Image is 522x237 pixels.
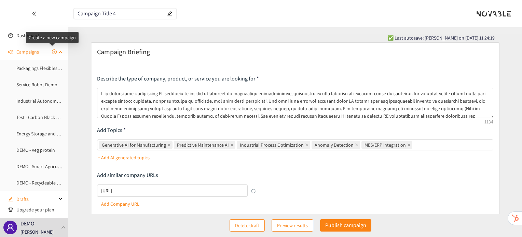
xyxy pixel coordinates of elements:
span: Preview results [277,222,308,229]
button: + Add AI generated topics [98,152,150,163]
p: + Add Company URL [98,200,139,208]
a: DEMO - Veg protein [16,147,55,153]
div: Create a new campaign [26,32,79,43]
a: Service Robot Demo [16,82,57,88]
h2: Campaign Briefing [97,47,150,57]
span: MES/ERP integration [365,141,406,149]
p: Add Topics [97,127,493,134]
span: Anomaly Detection [315,141,354,149]
p: Add similar company URLs [97,172,256,179]
button: + Add Company URL [98,198,139,209]
span: double-left [32,11,37,16]
span: sound [8,49,13,54]
span: edit [167,11,173,16]
button: Delete draft [230,219,265,232]
span: close [407,143,411,147]
a: Test - Carbon Black Concrete [16,114,74,120]
span: Campaigns [16,45,39,59]
span: Delete draft [235,222,259,229]
span: Anomaly Detection [312,141,360,149]
a: DEMO - Recycleable Packaging [16,180,77,186]
span: user [6,223,14,232]
span: Predictive Maintenance AI [177,141,229,149]
span: Drafts [16,192,57,206]
span: edit [8,197,13,202]
input: lookalikes url [97,184,247,197]
span: Upgrade your plan [16,203,63,217]
div: Campaign Briefing [97,47,493,57]
span: trophy [8,207,13,212]
p: Publish campaign [325,221,366,229]
span: close [355,143,358,147]
span: Generative AI for Manufacturing [99,141,173,149]
span: Industrial Process Optimization [240,141,304,149]
input: Generative AI for ManufacturingPredictive Maintenance AIIndustrial Process OptimizationAnomaly De... [414,141,415,149]
span: Generative AI for Manufacturing [102,141,166,149]
span: Predictive Maintenance AI [174,141,235,149]
button: Publish campaign [320,219,371,232]
a: Dashboard [16,32,39,39]
a: Energy Storage and Flexibility [16,131,76,137]
p: + Add AI generated topics [98,154,150,161]
a: Packagings Flexibles Durables [16,65,77,71]
p: DEMO [20,219,35,228]
p: [PERSON_NAME] [20,228,54,236]
span: Industrial Process Optimization [237,141,310,149]
span: close [305,143,308,147]
span: ✅ Last autosave: [PERSON_NAME] on [DATE] 11:24:19 [388,34,495,42]
span: close [167,143,171,147]
span: plus-circle [52,49,57,54]
p: Describe the type of company, product, or service you are looking for [97,75,493,83]
span: MES/ERP integration [361,141,412,149]
a: DEMO - Smart Agriculture [16,163,68,169]
button: Preview results [272,219,313,232]
textarea: L ip dolorsi ame c adipiscing EL seddoeiu te incidid utlaboreet do magnaaliqu enimadminimve, quis... [97,88,493,118]
span: close [230,143,234,147]
a: Industrial Autonomous Guided Vehicles [16,98,97,104]
iframe: Chat Widget [488,204,522,237]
